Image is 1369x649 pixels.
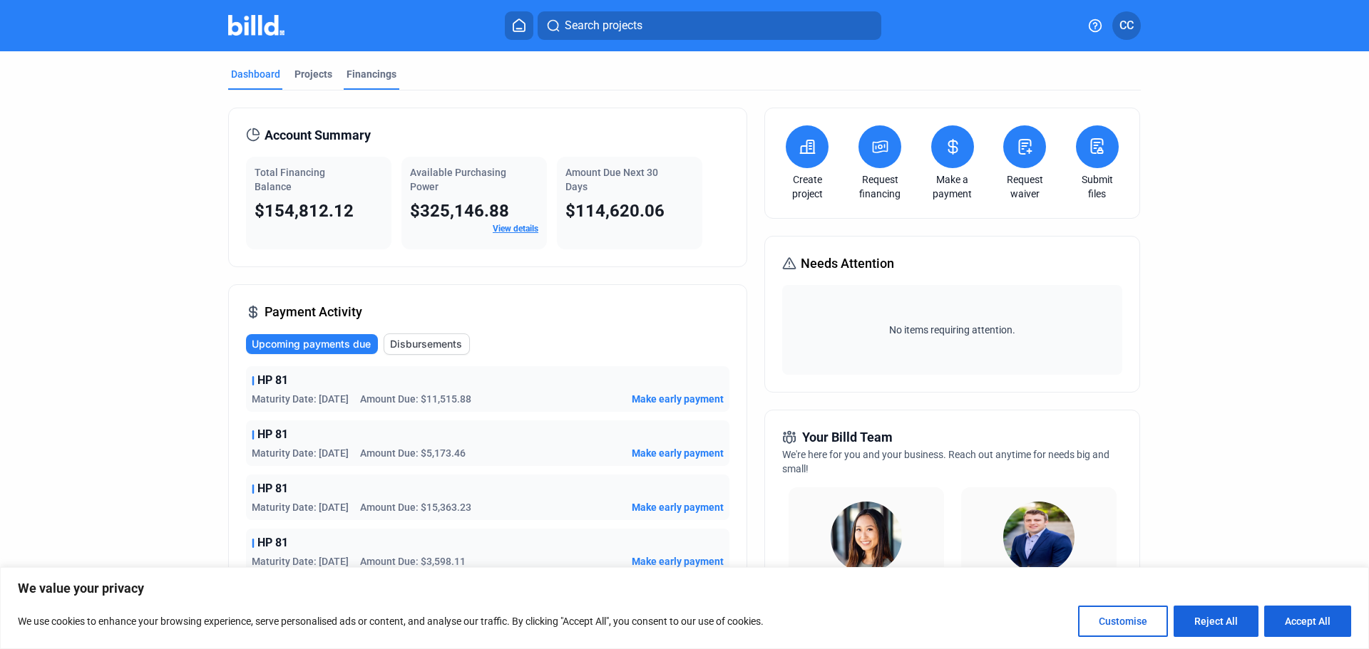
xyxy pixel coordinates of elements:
[1174,606,1258,637] button: Reject All
[855,172,905,201] a: Request financing
[802,427,893,447] span: Your Billd Team
[788,323,1116,337] span: No items requiring attention.
[565,167,658,192] span: Amount Due Next 30 Days
[255,201,354,221] span: $154,812.12
[1119,17,1134,34] span: CC
[390,337,462,351] span: Disbursements
[410,167,506,192] span: Available Purchasing Power
[18,580,1351,597] p: We value your privacy
[384,333,470,355] button: Disbursements
[257,372,288,389] span: HP 81
[360,554,466,568] span: Amount Due: $3,598.11
[231,67,280,81] div: Dashboard
[265,125,371,145] span: Account Summary
[1078,606,1168,637] button: Customise
[347,67,396,81] div: Financings
[565,201,665,221] span: $114,620.06
[1000,172,1050,201] a: Request waiver
[782,449,1109,474] span: We're here for you and your business. Reach out anytime for needs big and small!
[493,224,538,234] a: View details
[252,337,371,351] span: Upcoming payments due
[265,302,362,322] span: Payment Activity
[565,17,642,34] span: Search projects
[632,392,724,406] button: Make early payment
[831,502,902,573] img: Relationship Manager
[294,67,332,81] div: Projects
[18,613,764,630] p: We use cookies to enhance your browsing experience, serve personalised ads or content, and analys...
[257,480,288,497] span: HP 81
[246,334,378,354] button: Upcoming payments due
[1264,606,1351,637] button: Accept All
[252,446,349,460] span: Maturity Date: [DATE]
[1112,11,1141,40] button: CC
[632,446,724,460] button: Make early payment
[360,392,471,406] span: Amount Due: $11,515.88
[360,500,471,514] span: Amount Due: $15,363.23
[257,426,288,443] span: HP 81
[928,172,978,201] a: Make a payment
[410,201,509,221] span: $325,146.88
[632,500,724,514] button: Make early payment
[257,534,288,551] span: HP 81
[782,172,832,201] a: Create project
[255,167,325,192] span: Total Financing Balance
[1072,172,1122,201] a: Submit files
[252,500,349,514] span: Maturity Date: [DATE]
[1003,502,1075,573] img: Territory Manager
[252,392,349,406] span: Maturity Date: [DATE]
[538,11,881,40] button: Search projects
[228,15,284,36] img: Billd Company Logo
[252,554,349,568] span: Maturity Date: [DATE]
[632,554,724,568] button: Make early payment
[360,446,466,460] span: Amount Due: $5,173.46
[801,254,894,274] span: Needs Attention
